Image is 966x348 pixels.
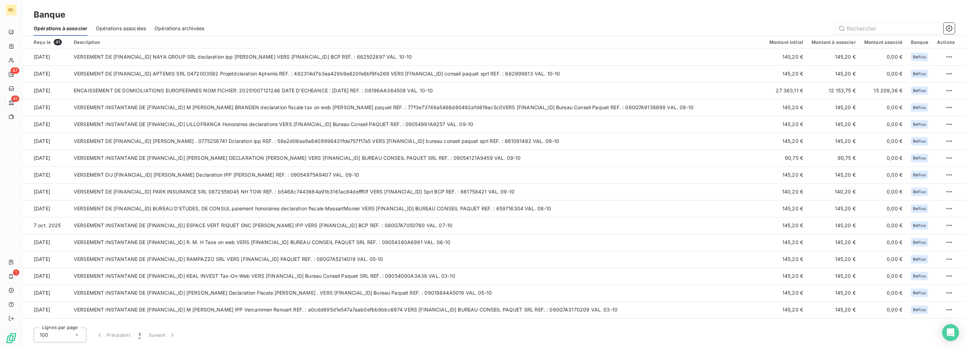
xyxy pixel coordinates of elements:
[40,331,48,339] span: 100
[807,234,860,251] td: 145,20 €
[70,82,765,99] td: ENCAISSEMENT DE DOMICILIATIONS EUROPEENNES NOM FICHIER: 20251007121246 DATE D'ECHEANCE : [DATE] R...
[860,217,907,234] td: 0,00 €
[913,139,926,143] span: Belfius
[860,318,907,335] td: 0,00 €
[22,268,70,284] td: [DATE]
[765,166,807,183] td: 145,20 €
[860,166,907,183] td: 0,00 €
[22,99,70,116] td: [DATE]
[807,217,860,234] td: 145,20 €
[139,331,140,339] span: 1
[765,200,807,217] td: 145,20 €
[70,200,765,217] td: VERSEMENT DE [FINANCIAL_ID] BUREAU D'ETUDES, DE CONSUL paiement honoraires declaration fiscale Ma...
[807,150,860,166] td: 90,75 €
[765,99,807,116] td: 145,20 €
[807,183,860,200] td: 140,20 €
[70,251,765,268] td: VERSEMENT INSTANTANE DE [FINANCIAL_ID] RAMPAZZO SRL VERS [FINANCIAL_ID] PAQUET REF. : 080G7A52140...
[807,200,860,217] td: 145,20 €
[70,133,765,150] td: VERSEMENT DE [FINANCIAL_ID] [PERSON_NAME] . 0775258741 Dclaration ipp REF. : 56e2d06ea9a840899843...
[765,284,807,301] td: 145,20 €
[913,122,926,126] span: Belfius
[913,274,926,278] span: Belfius
[70,150,765,166] td: VERSEMENT INSTANTANE DE [FINANCIAL_ID] [PERSON_NAME] DECLARATION [PERSON_NAME] VERS [FINANCIAL_ID...
[70,183,765,200] td: VERSEMENT DE [FINANCIAL_ID] PARK INSURANCE SRL 0872559045 NH TOW REF. : b5468c7443664a91b3161ac84...
[54,39,62,45] span: 41
[6,4,17,15] div: BC
[807,116,860,133] td: 145,20 €
[860,65,907,82] td: 0,00 €
[807,318,860,335] td: 145,20 €
[70,48,765,65] td: VERSEMENT DE [FINANCIAL_ID] NAYA GROUP SRL declaration ipp [PERSON_NAME] VERS [FINANCIAL_ID] BCP ...
[765,116,807,133] td: 145,20 €
[807,301,860,318] td: 145,20 €
[765,150,807,166] td: 90,75 €
[6,333,17,344] img: Logo LeanPay
[22,116,70,133] td: [DATE]
[860,150,907,166] td: 0,00 €
[96,25,146,32] span: Opérations associées
[22,234,70,251] td: [DATE]
[769,39,803,45] div: Montant initial
[765,65,807,82] td: 145,20 €
[807,268,860,284] td: 145,20 €
[70,318,765,335] td: VERSEMENT INSTANTANE DE [FINANCIAL_ID] [PERSON_NAME] Rapport IPP VERS [FINANCIAL_ID] Bureau Conse...
[860,48,907,65] td: 0,00 €
[765,217,807,234] td: 145,20 €
[913,105,926,110] span: Belfius
[70,99,765,116] td: VERSEMENT INSTANTANE DE [FINANCIAL_ID] M [PERSON_NAME] BRANDEN declaration fiscale tax on web [PE...
[812,39,856,45] div: Montant à associer
[807,65,860,82] td: 145,20 €
[765,48,807,65] td: 145,20 €
[34,25,87,32] span: Opérations à associer
[860,116,907,133] td: 0,00 €
[937,39,955,45] div: Actions
[913,308,926,312] span: Belfius
[913,55,926,59] span: Belfius
[22,251,70,268] td: [DATE]
[22,217,70,234] td: 7 oct. 2025
[765,183,807,200] td: 140,20 €
[765,318,807,335] td: 145,20 €
[22,82,70,99] td: [DATE]
[70,301,765,318] td: VERSEMENT INSTANTANE DE [FINANCIAL_ID] M [PERSON_NAME] IPP Vercammen Renuart REF. : a0cdd695d1e54...
[913,206,926,211] span: Belfius
[22,150,70,166] td: [DATE]
[11,67,19,74] span: 47
[70,116,765,133] td: VERSEMENT INSTANTANE DE [FINANCIAL_ID] LILLOFRANCA Honoraires declarations VERS [FINANCIAL_ID] Bu...
[22,133,70,150] td: [DATE]
[134,328,145,342] button: 1
[860,183,907,200] td: 0,00 €
[913,173,926,177] span: Belfius
[765,251,807,268] td: 145,20 €
[145,328,180,342] button: Suivant
[92,328,134,342] button: Précédent
[860,251,907,268] td: 0,00 €
[22,183,70,200] td: [DATE]
[154,25,204,32] span: Opérations archivées
[22,200,70,217] td: [DATE]
[913,88,926,93] span: Belfius
[807,133,860,150] td: 145,20 €
[913,190,926,194] span: Belfius
[22,284,70,301] td: [DATE]
[34,39,65,45] div: Reçu le
[34,8,65,21] h3: Banque
[22,48,70,65] td: [DATE]
[913,156,926,160] span: Belfius
[860,234,907,251] td: 0,00 €
[911,39,928,45] div: Banque
[860,82,907,99] td: 15 209,36 €
[913,257,926,261] span: Belfius
[765,268,807,284] td: 145,20 €
[765,234,807,251] td: 145,20 €
[807,99,860,116] td: 145,20 €
[913,223,926,228] span: Belfius
[913,72,926,76] span: Belfius
[765,82,807,99] td: 27 363,11 €
[70,166,765,183] td: VERSEMENT DU [FINANCIAL_ID] [PERSON_NAME] Declaration IPP [PERSON_NAME] REF. : 09054975A9407 VAL....
[807,251,860,268] td: 145,20 €
[860,99,907,116] td: 0,00 €
[807,48,860,65] td: 145,20 €
[70,234,765,251] td: VERSEMENT INSTANTANE DE [FINANCIAL_ID] R. M. H Taxe on web VERS [FINANCIAL_ID] BUREAU CONSEIL PAQ...
[807,284,860,301] td: 145,20 €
